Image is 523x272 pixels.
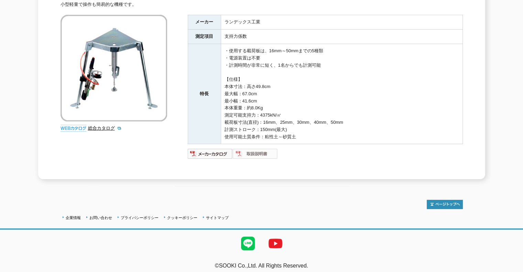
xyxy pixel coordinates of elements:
[61,125,86,132] img: webカタログ
[233,148,278,159] img: 取扱説明書
[206,216,229,220] a: サイトマップ
[188,44,221,144] th: 特長
[89,216,112,220] a: お問い合わせ
[221,15,462,30] td: ランデックス工業
[221,30,462,44] td: 支持力係数
[61,15,167,121] img: 簡易支持力試験機 エレフット -
[221,44,462,144] td: ・使用する載荷板は、16mm～50mmまでの5種類 ・電源装置は不要 ・計測時間が非常に短く、1名からでも計測可能 【仕様】 本体寸法：高さ49.8cm 最大幅：67.0cm 最小幅：41.6c...
[188,148,233,159] img: メーカーカタログ
[233,153,278,158] a: 取扱説明書
[234,230,262,257] img: LINE
[188,15,221,30] th: メーカー
[188,153,233,158] a: メーカーカタログ
[66,216,81,220] a: 企業情報
[88,126,122,131] a: 総合カタログ
[167,216,197,220] a: クッキーポリシー
[188,30,221,44] th: 測定項目
[262,230,289,257] img: YouTube
[121,216,159,220] a: プライバシーポリシー
[427,200,463,209] img: トップページへ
